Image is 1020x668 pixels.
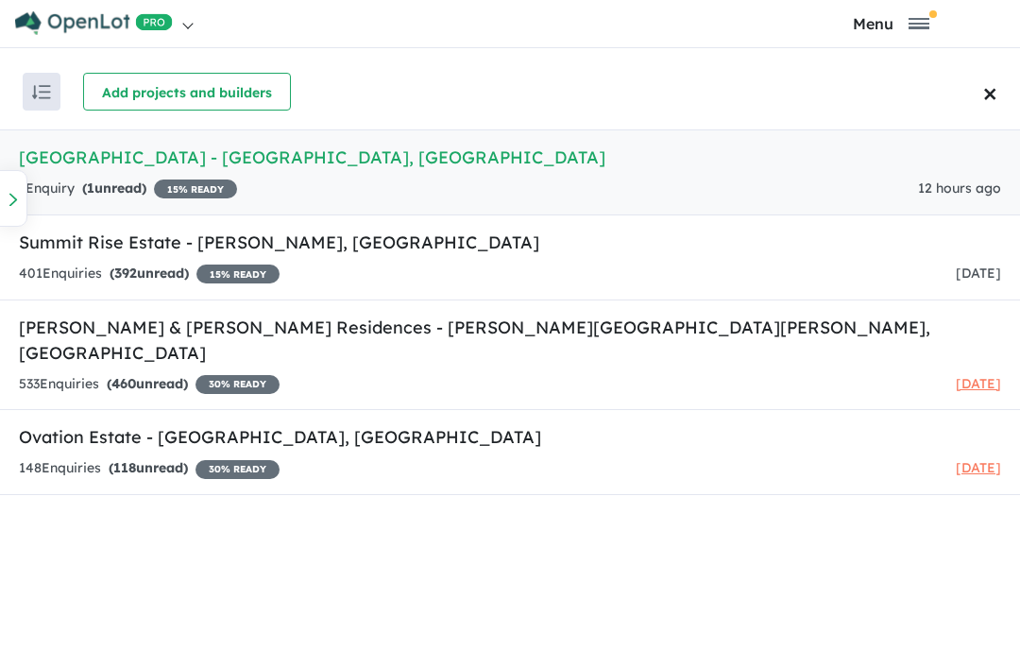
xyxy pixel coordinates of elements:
[19,178,237,200] div: 1 Enquir y
[196,265,280,283] span: 15 % READY
[956,265,1001,282] span: [DATE]
[87,180,94,197] span: 1
[111,375,136,392] span: 460
[82,180,146,197] strong: ( unread)
[154,180,237,198] span: 15 % READY
[32,85,51,99] img: sort.svg
[195,460,280,479] span: 30 % READY
[113,459,136,476] span: 118
[19,315,1001,366] h5: [PERSON_NAME] & [PERSON_NAME] Residences - [PERSON_NAME][GEOGRAPHIC_DATA][PERSON_NAME] , [GEOGRAP...
[956,375,1001,392] span: [DATE]
[83,73,291,111] button: Add projects and builders
[19,230,1001,255] h5: Summit Rise Estate - [PERSON_NAME] , [GEOGRAPHIC_DATA]
[19,145,1001,170] h5: [GEOGRAPHIC_DATA] - [GEOGRAPHIC_DATA] , [GEOGRAPHIC_DATA]
[19,424,1001,450] h5: Ovation Estate - [GEOGRAPHIC_DATA] , [GEOGRAPHIC_DATA]
[977,54,1020,129] button: Close
[768,14,1016,32] button: Toggle navigation
[195,375,280,394] span: 30 % READY
[15,11,173,35] img: Openlot PRO Logo White
[983,68,997,116] span: ×
[918,180,1001,197] span: 12 hours ago
[114,265,137,282] span: 392
[110,265,189,282] strong: ( unread)
[19,457,280,480] div: 148 Enquir ies
[107,375,188,392] strong: ( unread)
[956,459,1001,476] span: [DATE]
[19,373,280,396] div: 533 Enquir ies
[19,263,280,285] div: 401 Enquir ies
[109,459,188,476] strong: ( unread)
